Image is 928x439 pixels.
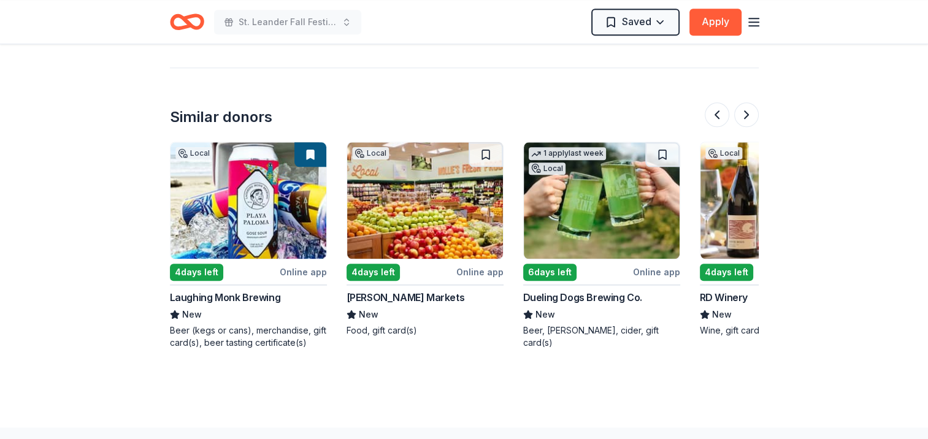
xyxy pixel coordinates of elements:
img: Image for Dueling Dogs Brewing Co. [524,142,680,259]
div: Laughing Monk Brewing [170,290,281,305]
span: New [182,307,202,322]
div: 4 days left [170,264,223,281]
span: New [535,307,555,322]
div: RD Winery [700,290,748,305]
span: New [359,307,378,322]
div: Beer, [PERSON_NAME], cider, gift card(s) [523,324,680,349]
img: Image for RD Winery [700,142,856,259]
button: Apply [689,9,742,36]
img: Image for Mollie Stone's Markets [347,142,503,259]
div: Dueling Dogs Brewing Co. [523,290,642,305]
span: New [712,307,732,322]
div: 4 days left [347,264,400,281]
div: 6 days left [523,264,577,281]
button: St. Leander Fall Festival [214,10,361,34]
div: Online app [456,264,504,280]
a: Image for Dueling Dogs Brewing Co.1 applylast weekLocal6days leftOnline appDueling Dogs Brewing C... [523,142,680,349]
div: Food, gift card(s) [347,324,504,337]
div: Local [352,147,389,159]
a: Home [170,7,204,36]
div: 4 days left [700,264,753,281]
div: Wine, gift cards, merchandise [700,324,857,337]
div: Local [705,147,742,159]
a: Image for Laughing Monk BrewingLocal4days leftOnline appLaughing Monk BrewingNewBeer (kegs or can... [170,142,327,349]
a: Image for Mollie Stone's MarketsLocal4days leftOnline app[PERSON_NAME] MarketsNewFood, gift card(s) [347,142,504,337]
a: Image for RD WineryLocal4days leftOnline appRD WineryNewWine, gift cards, merchandise [700,142,857,337]
div: [PERSON_NAME] Markets [347,290,465,305]
div: Similar donors [170,107,272,127]
div: 1 apply last week [529,147,606,160]
div: Local [529,162,566,175]
div: Online app [280,264,327,280]
button: Saved [591,9,680,36]
div: Online app [633,264,680,280]
span: Saved [622,13,651,29]
span: St. Leander Fall Festival [239,15,337,29]
div: Local [175,147,212,159]
img: Image for Laughing Monk Brewing [171,142,326,259]
div: Beer (kegs or cans), merchandise, gift card(s), beer tasting certificate(s) [170,324,327,349]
